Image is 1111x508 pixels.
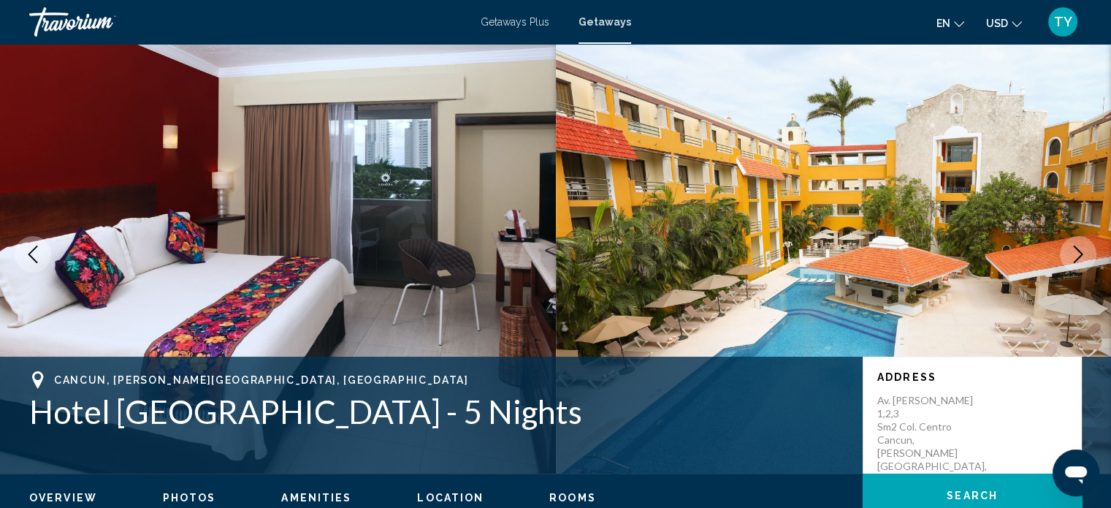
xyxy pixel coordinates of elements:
[986,12,1022,34] button: Change currency
[163,492,216,504] span: Photos
[877,371,1067,383] p: Address
[579,16,631,28] a: Getaways
[29,492,97,504] span: Overview
[947,490,998,502] span: Search
[986,18,1008,29] span: USD
[15,236,51,273] button: Previous image
[29,393,848,431] h1: Hotel [GEOGRAPHIC_DATA] - 5 Nights
[549,492,596,504] span: Rooms
[936,12,964,34] button: Change language
[1054,15,1072,29] span: TY
[877,394,994,486] p: Av. [PERSON_NAME] 1,2,3 Sm2 Col. Centro Cancun, [PERSON_NAME][GEOGRAPHIC_DATA], [GEOGRAPHIC_DATA]
[54,374,469,386] span: Cancun, [PERSON_NAME][GEOGRAPHIC_DATA], [GEOGRAPHIC_DATA]
[29,491,97,504] button: Overview
[481,16,549,28] a: Getaways Plus
[549,491,596,504] button: Rooms
[281,492,351,504] span: Amenities
[1053,450,1099,496] iframe: Button to launch messaging window
[1044,7,1082,37] button: User Menu
[163,491,216,504] button: Photos
[417,492,484,504] span: Location
[1060,236,1096,273] button: Next image
[281,491,351,504] button: Amenities
[29,7,466,37] a: Travorium
[936,18,950,29] span: en
[417,491,484,504] button: Location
